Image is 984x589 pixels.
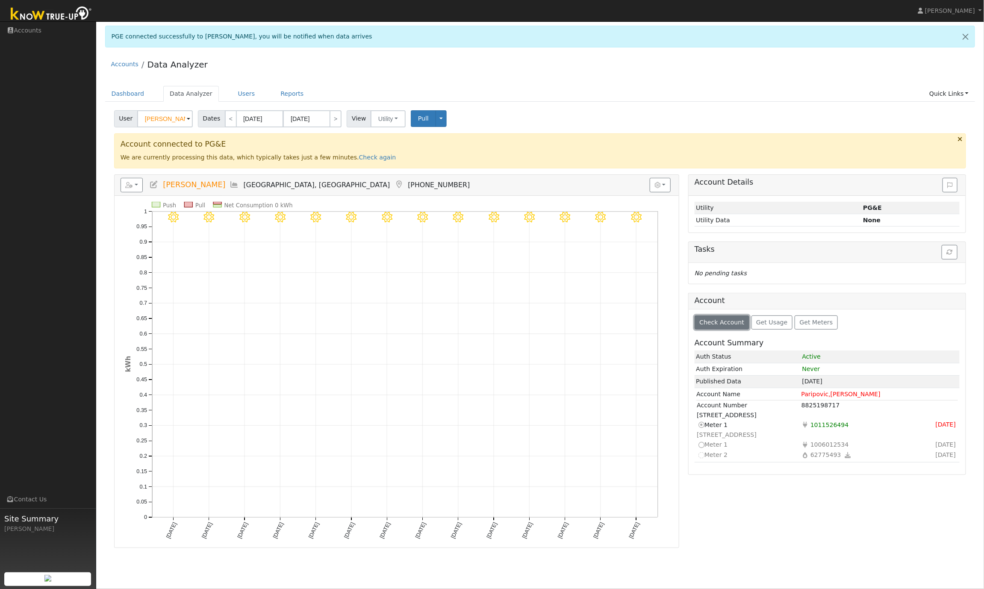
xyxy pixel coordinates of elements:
text: Pull [195,202,205,209]
a: < [225,110,237,127]
span: Site Summary [4,513,91,524]
i: Current meter [697,421,704,430]
td: Never [801,363,960,375]
i: 9/09 - Clear [382,212,392,222]
text: 0.15 [136,468,147,474]
text: [DATE] [628,521,640,540]
span: Get Meters [800,319,833,326]
td: [STREET_ADDRESS] [696,430,957,440]
td: Account Number [696,400,801,410]
td: Meter 2 [696,450,801,460]
i: 9/06 - Clear [275,212,286,222]
td: Paripovic,[PERSON_NAME] [801,389,958,399]
i: 9/07 - Clear [310,212,321,222]
a: Accounts [111,61,138,68]
td: 8825198717 [801,400,958,410]
text: 0.5 [139,361,147,368]
text: [DATE] [200,521,213,540]
text: [DATE] [557,521,569,540]
span: Get Usage [756,319,787,326]
text: 0.65 [136,315,147,321]
a: Quick Links [923,86,975,102]
a: Edit User (37463) [149,180,159,189]
a: Dashboard [105,86,151,102]
span: Sign Date [934,450,957,460]
span: Sign Date [934,440,957,450]
text: [DATE] [343,521,356,540]
input: Select a User [137,110,193,127]
text: 0.2 [139,453,147,459]
i: 9/13 - Clear [524,212,535,222]
a: Download gas data [843,450,853,460]
text: 0.3 [139,422,147,429]
a: Multi-Series Graph [230,180,239,189]
i: 9/16 - Clear [631,212,642,222]
button: Get Usage [751,315,793,330]
button: Pull [411,110,436,127]
a: Data Analyzer [147,59,208,70]
i: 9/05 - Clear [239,212,250,222]
text: [DATE] [450,521,463,540]
a: > [330,110,342,127]
td: Account Name [696,389,801,399]
i: Switch to this meter [697,440,704,449]
text: 0.95 [136,224,147,230]
h5: Account [695,296,725,305]
span: User [114,110,138,127]
button: Get Meters [795,315,838,330]
h5: Account Summary [695,339,960,348]
td: Auth Expiration [695,363,801,375]
text: 0.25 [136,438,147,444]
text: Push [163,202,176,209]
button: Check Account [695,315,749,330]
td: [STREET_ADDRESS] [696,410,957,420]
i: Not selectable [697,451,704,459]
h3: Account connected to PG&E [121,140,960,149]
span: Sign Date [934,420,957,430]
button: Utility [371,110,406,127]
text: [DATE] [521,521,533,540]
i: 9/11 - Clear [453,212,463,222]
a: Map [394,180,404,189]
i: 9/08 - Clear [346,212,356,222]
i: No pending tasks [695,270,747,277]
span: Pull [418,115,429,122]
a: Users [232,86,262,102]
i: Gas [801,451,809,459]
text: 1 [144,208,147,215]
h5: Tasks [695,245,960,254]
i: Electricity [801,421,809,430]
td: Meter 1 [696,420,801,430]
a: Reports [274,86,310,102]
td: Meter 1 [696,440,801,450]
text: [DATE] [485,521,498,540]
span: [GEOGRAPHIC_DATA], [GEOGRAPHIC_DATA] [244,181,390,189]
text: 0.35 [136,407,147,413]
i: 9/15 - Clear [595,212,606,222]
button: Refresh [942,245,957,259]
td: Published Data [695,375,801,388]
i: 9/10 - Clear [417,212,428,222]
text: [DATE] [592,521,605,540]
i: 9/12 - Clear [489,212,499,222]
text: [DATE] [414,521,427,540]
text: 0.9 [139,239,147,245]
strong: None [863,217,881,224]
span: Usage Point: 6396844328 Service Agreement ID: 8820002203 [809,440,851,450]
text: [DATE] [236,521,249,540]
img: retrieve [44,575,51,582]
img: Know True-Up [6,5,96,24]
text: [DATE] [165,521,177,540]
i: 9/04 - Clear [203,212,214,222]
i: 9/14 - Clear [560,212,570,222]
strong: ID: 17293836, authorized: 09/17/25 [863,204,882,211]
span: [DATE] [802,378,823,385]
text: 0.05 [136,499,147,505]
span: [PERSON_NAME] [163,180,225,189]
div: We are currently processing this data, which typically takes just a few minutes. [114,133,966,168]
text: 0.8 [139,269,147,276]
a: Check again [359,154,396,161]
text: kWh [124,356,132,372]
i: 9/03 - Clear [168,212,179,222]
span: Dates [198,110,225,127]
